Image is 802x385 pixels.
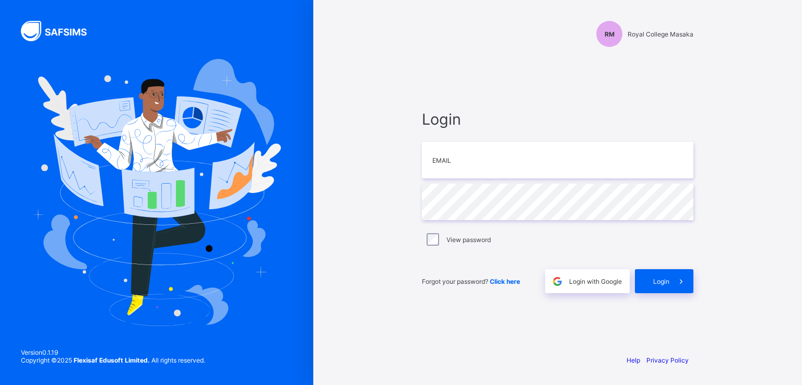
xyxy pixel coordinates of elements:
span: Login with Google [569,278,622,285]
span: Login [653,278,669,285]
img: google.396cfc9801f0270233282035f929180a.svg [551,275,563,287]
a: Help [627,356,640,364]
span: Royal College Masaka [628,30,693,38]
span: Copyright © 2025 All rights reserved. [21,356,205,364]
span: RM [605,30,615,38]
label: View password [446,236,491,244]
span: Login [422,110,693,128]
strong: Flexisaf Edusoft Limited. [74,356,150,364]
span: Version 0.1.19 [21,348,205,356]
img: SAFSIMS Logo [21,21,99,41]
span: Forgot your password? [422,278,520,285]
a: Click here [490,278,520,285]
a: Privacy Policy [646,356,689,364]
img: Hero Image [32,59,281,326]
